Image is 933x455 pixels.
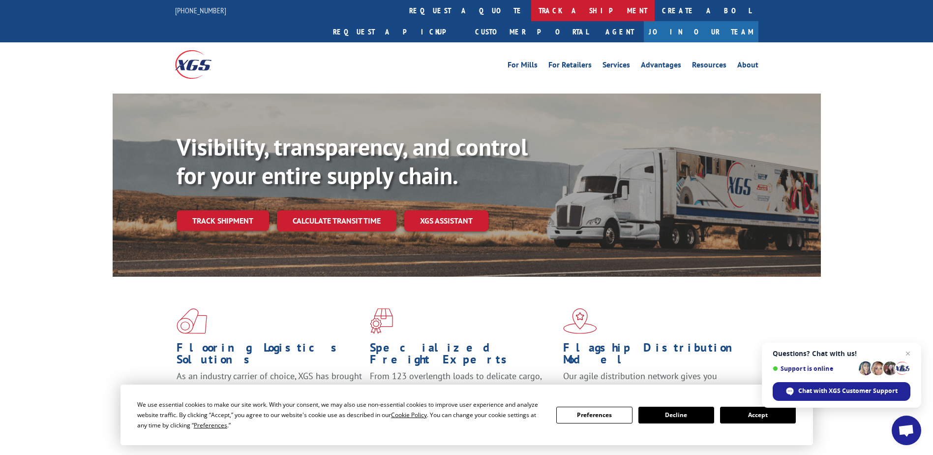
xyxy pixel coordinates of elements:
span: Questions? Chat with us! [773,350,910,357]
img: xgs-icon-focused-on-flooring-red [370,308,393,334]
span: Cookie Policy [391,411,427,419]
h1: Flagship Distribution Model [563,342,749,370]
a: Resources [692,61,726,72]
a: About [737,61,758,72]
b: Visibility, transparency, and control for your entire supply chain. [177,131,528,191]
a: For Retailers [548,61,592,72]
span: Our agile distribution network gives you nationwide inventory management on demand. [563,370,744,393]
a: Open chat [892,416,921,445]
a: XGS ASSISTANT [404,210,488,231]
span: As an industry carrier of choice, XGS has brought innovation and dedication to flooring logistics... [177,370,362,405]
a: Customer Portal [468,21,596,42]
a: [PHONE_NUMBER] [175,5,226,15]
span: Preferences [194,421,227,429]
button: Accept [720,407,796,423]
div: We use essential cookies to make our site work. With your consent, we may also use non-essential ... [137,399,544,430]
span: Chat with XGS Customer Support [798,387,898,395]
a: Request a pickup [326,21,468,42]
a: For Mills [508,61,538,72]
span: Chat with XGS Customer Support [773,382,910,401]
div: Cookie Consent Prompt [120,385,813,445]
span: Support is online [773,365,855,372]
button: Preferences [556,407,632,423]
p: From 123 overlength loads to delicate cargo, our experienced staff knows the best way to move you... [370,370,556,414]
a: Track shipment [177,210,269,231]
a: Advantages [641,61,681,72]
a: Calculate transit time [277,210,396,231]
a: Agent [596,21,644,42]
a: Services [602,61,630,72]
a: Join Our Team [644,21,758,42]
img: xgs-icon-total-supply-chain-intelligence-red [177,308,207,334]
button: Decline [638,407,714,423]
h1: Specialized Freight Experts [370,342,556,370]
h1: Flooring Logistics Solutions [177,342,362,370]
img: xgs-icon-flagship-distribution-model-red [563,308,597,334]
